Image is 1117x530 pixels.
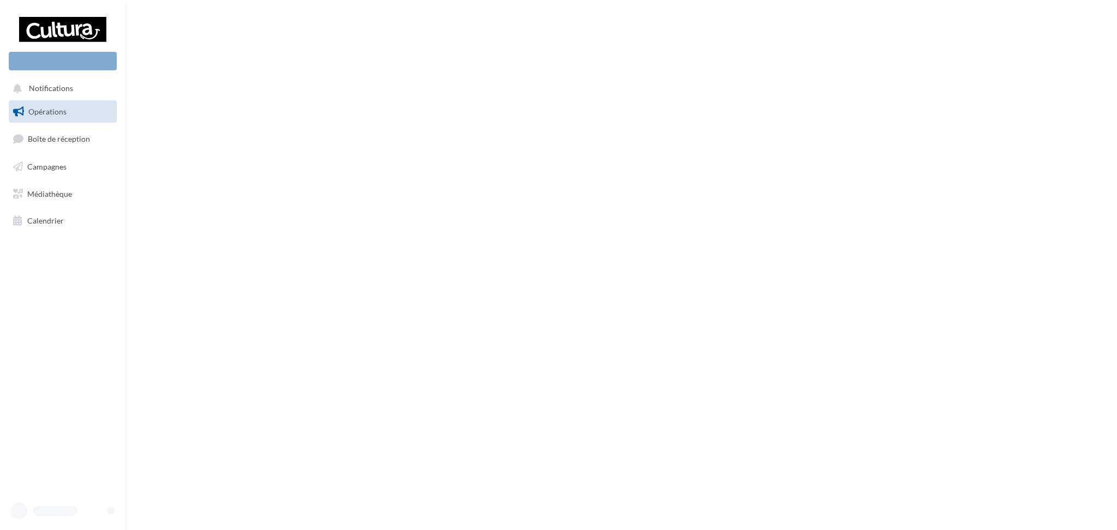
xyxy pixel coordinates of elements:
span: Campagnes [27,162,67,171]
a: Boîte de réception [7,127,119,150]
span: Boîte de réception [28,134,90,143]
div: Nouvelle campagne [9,52,117,70]
a: Médiathèque [7,183,119,206]
a: Opérations [7,100,119,123]
span: Calendrier [27,216,64,225]
a: Calendrier [7,209,119,232]
span: Médiathèque [27,189,72,198]
span: Notifications [29,84,73,93]
a: Campagnes [7,155,119,178]
span: Opérations [28,107,67,116]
